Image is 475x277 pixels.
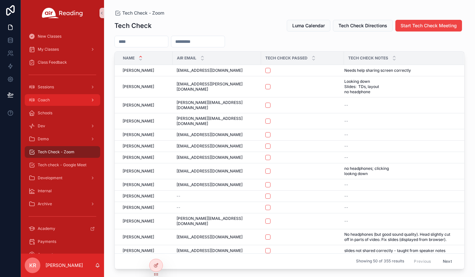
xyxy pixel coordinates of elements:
[344,68,456,73] a: Needs help sharing screen correctly
[21,26,104,254] div: scrollable content
[177,248,243,253] span: [EMAIL_ADDRESS][DOMAIN_NAME]
[123,155,154,160] span: [PERSON_NAME]
[25,249,100,260] a: Account
[344,248,445,253] span: slides not shared correctly - taught from speaker notes
[177,234,243,240] span: [EMAIL_ADDRESS][DOMAIN_NAME]
[177,56,196,61] span: Air Email
[25,81,100,93] a: Sessions
[25,185,100,197] a: Internal
[344,119,456,124] a: --
[177,234,257,240] a: [EMAIL_ADDRESS][DOMAIN_NAME]
[177,205,180,210] span: --
[177,182,257,187] a: [EMAIL_ADDRESS][DOMAIN_NAME]
[177,194,180,199] span: --
[123,205,169,210] a: [PERSON_NAME]
[25,146,100,158] a: Tech Check - Zoom
[344,232,456,242] a: No headphones (but good sound quality). Head slightly cut off in parts of video. Fix slides (disp...
[38,162,86,168] span: Tech check - Google Meet
[123,234,169,240] a: [PERSON_NAME]
[25,159,100,171] a: Tech check - Google Meet
[177,169,257,174] a: [EMAIL_ADDRESS][DOMAIN_NAME]
[38,84,54,90] span: Sessions
[344,132,348,137] span: --
[123,144,169,149] a: [PERSON_NAME]
[25,236,100,247] a: Payments
[123,144,154,149] span: [PERSON_NAME]
[123,219,169,224] a: [PERSON_NAME]
[38,149,74,155] span: Tech Check - Zoom
[177,182,243,187] span: [EMAIL_ADDRESS][DOMAIN_NAME]
[38,226,55,231] span: Academy
[344,205,456,210] a: --
[177,194,257,199] a: --
[344,182,456,187] a: --
[344,68,411,73] span: Needs help sharing screen correctly
[344,182,348,187] span: --
[123,68,169,73] a: [PERSON_NAME]
[123,132,169,137] a: [PERSON_NAME]
[338,22,387,29] span: Tech Check Directions
[344,194,456,199] a: --
[395,20,462,31] button: Start Tech Check Meeting
[356,259,404,264] span: Showing 50 of 355 results
[25,133,100,145] a: Demo
[38,110,52,116] span: Schools
[177,144,257,149] a: [EMAIL_ADDRESS][DOMAIN_NAME]
[38,188,52,194] span: Internal
[344,79,432,94] span: Looking down Slides: TDs, layout no headphone
[123,132,154,137] span: [PERSON_NAME]
[177,100,257,110] span: [PERSON_NAME][EMAIL_ADDRESS][DOMAIN_NAME]
[25,198,100,210] a: Archive
[114,21,152,30] h1: Tech Check
[38,34,61,39] span: New Classes
[177,155,257,160] a: [EMAIL_ADDRESS][DOMAIN_NAME]
[38,201,52,207] span: Archive
[344,205,348,210] span: --
[344,103,348,108] span: --
[38,175,62,181] span: Development
[25,44,100,55] a: My Classes
[344,219,348,224] span: --
[344,155,348,160] span: --
[122,10,164,16] span: Tech Check - Zoom
[123,182,154,187] span: [PERSON_NAME]
[265,56,308,61] span: Tech Check Passed
[123,119,169,124] a: [PERSON_NAME]
[25,172,100,184] a: Development
[25,57,100,68] a: Class Feedback
[344,103,456,108] a: --
[333,20,393,31] button: Tech Check Directions
[25,94,100,106] a: Coach
[123,248,154,253] span: [PERSON_NAME]
[25,120,100,132] a: Dev
[344,248,456,253] a: slides not shared correctly - taught from speaker notes
[38,60,67,65] span: Class Feedback
[114,10,164,16] a: Tech Check - Zoom
[177,144,243,149] span: [EMAIL_ADDRESS][DOMAIN_NAME]
[123,194,169,199] a: [PERSON_NAME]
[123,182,169,187] a: [PERSON_NAME]
[177,82,257,92] a: [EMAIL_ADDRESS][PERSON_NAME][DOMAIN_NAME]
[25,223,100,234] a: Academy
[177,248,257,253] a: [EMAIL_ADDRESS][DOMAIN_NAME]
[38,239,56,244] span: Payments
[344,144,348,149] span: --
[177,132,257,137] a: [EMAIL_ADDRESS][DOMAIN_NAME]
[344,194,348,199] span: --
[123,248,169,253] a: [PERSON_NAME]
[123,169,154,174] span: [PERSON_NAME]
[123,194,154,199] span: [PERSON_NAME]
[38,123,45,129] span: Dev
[177,68,243,73] span: [EMAIL_ADDRESS][DOMAIN_NAME]
[344,155,456,160] a: --
[38,97,50,103] span: Coach
[177,116,257,126] a: [PERSON_NAME][EMAIL_ADDRESS][DOMAIN_NAME]
[177,68,257,73] a: [EMAIL_ADDRESS][DOMAIN_NAME]
[344,132,456,137] a: --
[344,79,456,94] a: Looking down Slides: TDs, layout no headphone
[344,119,348,124] span: --
[438,256,456,266] button: Next
[123,234,154,240] span: [PERSON_NAME]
